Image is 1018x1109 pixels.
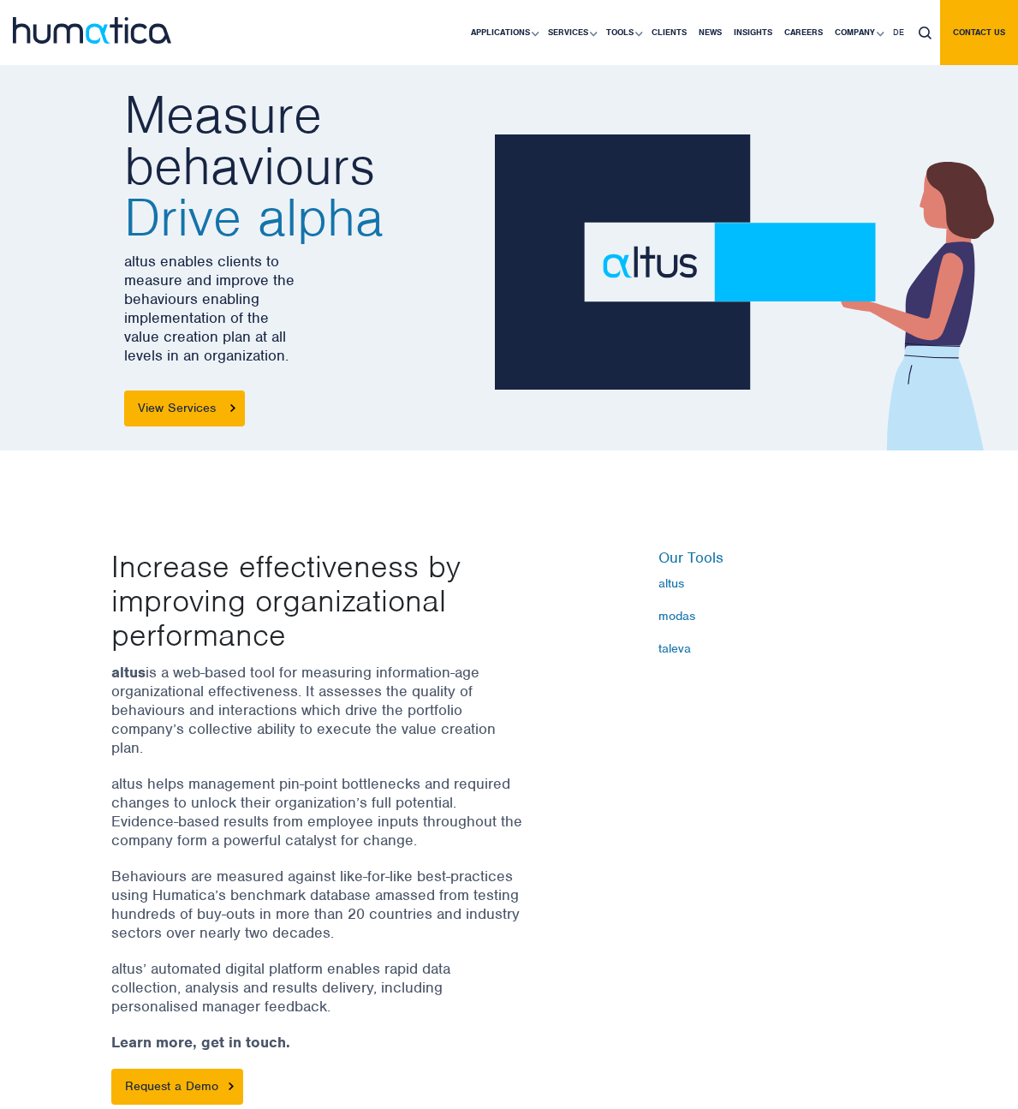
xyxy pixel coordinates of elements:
p: altus’ automated digital platform enables rapid data collection, analysis and results delivery, i... [111,959,522,1016]
a: modas [658,609,907,623]
h2: Measure behaviours [124,89,481,243]
h6: Our Tools [658,549,907,568]
p: Increase effectiveness by improving organizational performance [111,549,565,652]
img: logo [13,17,171,44]
span: DE [893,27,904,38]
img: about_banner1 [495,134,1017,450]
p: Behaviours are measured against like-for-like best-practices using Humatica’s benchmark database ... [111,867,522,942]
p: altus helps management pin-point bottlenecks and required changes to unlock their organization’s ... [111,774,522,850]
a: Request a Demo [111,1069,243,1105]
span: Drive alpha [124,192,481,243]
a: taleva [658,641,907,655]
a: View Services [124,391,245,426]
img: arrowicon [230,404,235,412]
strong: Learn more, get in touch. [111,1033,290,1052]
a: altus [658,576,907,590]
p: altus enables clients to measure and improve the behaviours enabling implementation of the value ... [124,252,481,365]
strong: altus [111,663,146,682]
img: arrowicon [229,1082,234,1090]
img: search_icon [919,27,932,39]
p: is a web-based tool for measuring information-age organizational effectiveness. It assesses the q... [111,663,522,757]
